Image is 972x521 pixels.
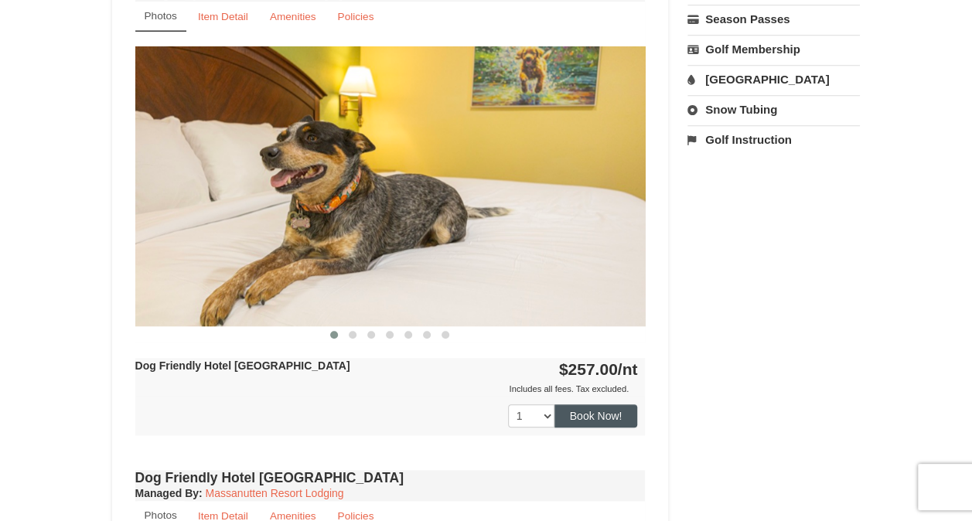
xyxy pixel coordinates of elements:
[145,10,177,22] small: Photos
[687,65,860,94] a: [GEOGRAPHIC_DATA]
[337,11,373,22] small: Policies
[135,2,186,32] a: Photos
[687,125,860,154] a: Golf Instruction
[327,2,384,32] a: Policies
[618,360,638,378] span: /nt
[145,509,177,521] small: Photos
[135,359,350,372] strong: Dog Friendly Hotel [GEOGRAPHIC_DATA]
[135,381,638,397] div: Includes all fees. Tax excluded.
[687,35,860,63] a: Golf Membership
[554,404,638,427] button: Book Now!
[135,470,646,485] h4: Dog Friendly Hotel [GEOGRAPHIC_DATA]
[260,2,326,32] a: Amenities
[198,11,248,22] small: Item Detail
[135,487,203,499] strong: :
[559,360,638,378] strong: $257.00
[206,487,344,499] a: Massanutten Resort Lodging
[687,5,860,33] a: Season Passes
[188,2,258,32] a: Item Detail
[687,95,860,124] a: Snow Tubing
[135,487,199,499] span: Managed By
[270,11,316,22] small: Amenities
[135,46,646,325] img: 18876286-333-e32e5594.jpg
